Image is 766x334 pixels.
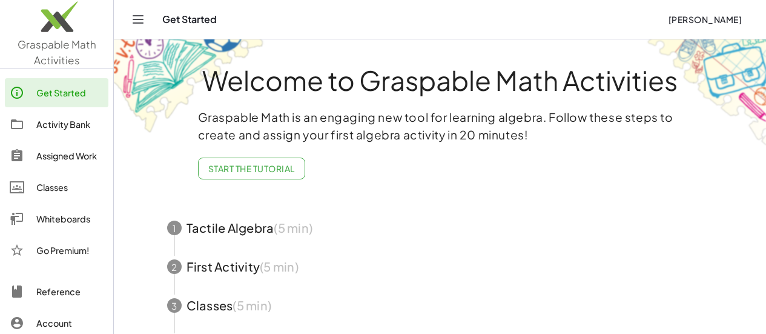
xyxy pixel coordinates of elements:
div: Account [36,316,104,330]
button: Toggle navigation [128,10,148,29]
div: Whiteboards [36,212,104,226]
span: Graspable Math Activities [18,38,96,67]
a: Whiteboards [5,204,108,233]
button: Start the Tutorial [198,158,305,179]
span: Start the Tutorial [208,163,295,174]
a: Classes [5,173,108,202]
p: Graspable Math is an engaging new tool for learning algebra. Follow these steps to create and ass... [198,109,682,144]
button: 2First Activity(5 min) [153,247,728,286]
div: Reference [36,284,104,299]
div: 3 [167,298,182,313]
div: Assigned Work [36,149,104,163]
div: Go Premium! [36,243,104,258]
img: get-started-bg-ul-Ceg4j33I.png [114,38,265,135]
button: [PERSON_NAME] [658,8,751,30]
div: Classes [36,180,104,195]
div: 1 [167,221,182,235]
span: [PERSON_NAME] [668,14,742,25]
div: 2 [167,259,182,274]
a: Assigned Work [5,141,108,170]
div: Activity Bank [36,117,104,132]
h1: Welcome to Graspable Math Activities [145,66,736,94]
a: Activity Bank [5,110,108,139]
button: 1Tactile Algebra(5 min) [153,209,728,247]
div: Get Started [36,85,104,100]
button: 3Classes(5 min) [153,286,728,325]
a: Reference [5,277,108,306]
a: Get Started [5,78,108,107]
